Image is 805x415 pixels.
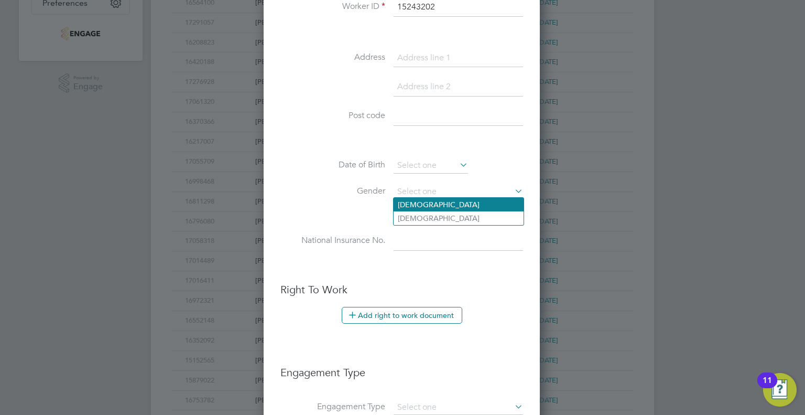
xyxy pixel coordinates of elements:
[280,401,385,412] label: Engagement Type
[763,373,797,407] button: Open Resource Center, 11 new notifications
[280,159,385,171] label: Date of Birth
[280,235,385,246] label: National Insurance No.
[280,283,523,296] h3: Right To Work
[394,158,468,174] input: Select one
[280,355,523,379] h3: Engagement Type
[394,78,523,97] input: Address line 2
[763,380,772,394] div: 11
[280,186,385,197] label: Gender
[394,400,523,415] input: Select one
[394,198,524,211] li: [DEMOGRAPHIC_DATA]
[394,49,523,68] input: Address line 1
[342,307,462,324] button: Add right to work document
[280,52,385,63] label: Address
[394,184,523,200] input: Select one
[394,211,524,225] li: [DEMOGRAPHIC_DATA]
[280,1,385,12] label: Worker ID
[280,110,385,121] label: Post code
